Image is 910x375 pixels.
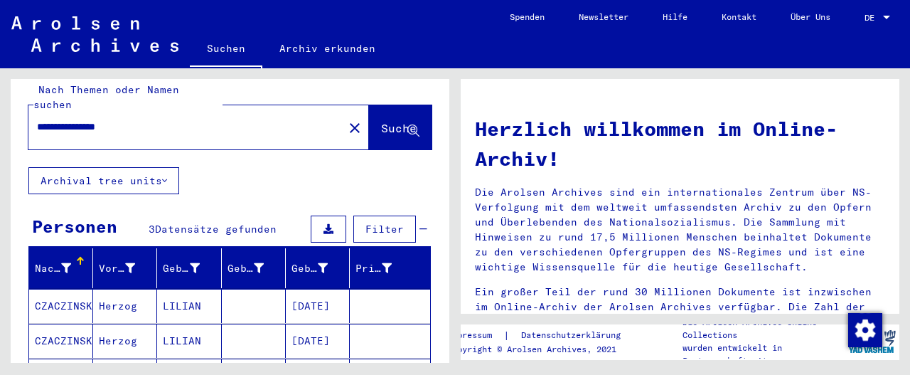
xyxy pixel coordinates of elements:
[149,223,155,236] span: 3
[93,289,157,323] mat-cell: Herzog
[286,324,350,358] mat-cell: [DATE]
[29,324,93,358] mat-cell: CZACZINSKI
[848,313,882,347] img: Zustimmung ändern
[369,105,432,149] button: Suche
[163,257,220,280] div: Geburtsname
[262,31,392,65] a: Archiv erkunden
[29,248,93,288] mat-header-cell: Nachname
[682,316,845,342] p: Die Arolsen Archives Online-Collections
[864,13,880,23] span: DE
[190,31,262,68] a: Suchen
[365,223,404,236] span: Filter
[222,248,286,288] mat-header-cell: Geburt‏
[93,324,157,358] mat-cell: Herzog
[350,248,430,288] mat-header-cell: Prisoner #
[355,261,392,276] div: Prisoner #
[227,257,285,280] div: Geburt‏
[32,213,117,239] div: Personen
[291,261,328,276] div: Geburtsdatum
[346,120,363,137] mat-icon: close
[355,257,413,280] div: Prisoner #
[475,185,885,275] p: Die Arolsen Archives sind ein internationales Zentrum über NS-Verfolgung mit dem weltweit umfasse...
[286,289,350,323] mat-cell: [DATE]
[157,324,221,358] mat-cell: LILIAN
[163,261,199,276] div: Geburtsname
[35,257,92,280] div: Nachname
[99,261,135,276] div: Vorname
[286,248,350,288] mat-header-cell: Geburtsdatum
[99,257,156,280] div: Vorname
[291,257,349,280] div: Geburtsdatum
[682,342,845,367] p: wurden entwickelt in Partnerschaft mit
[33,83,179,111] mat-label: Nach Themen oder Namen suchen
[155,223,277,236] span: Datensätze gefunden
[227,261,264,276] div: Geburt‏
[447,343,638,356] p: Copyright © Arolsen Archives, 2021
[157,289,221,323] mat-cell: LILIAN
[93,248,157,288] mat-header-cell: Vorname
[11,16,178,52] img: Arolsen_neg.svg
[35,261,71,276] div: Nachname
[845,324,899,359] img: yv_logo.png
[475,285,885,329] p: Ein großer Teil der rund 30 Millionen Dokumente ist inzwischen im Online-Archiv der Arolsen Archi...
[341,113,369,142] button: Clear
[28,167,179,194] button: Archival tree units
[157,248,221,288] mat-header-cell: Geburtsname
[381,121,417,135] span: Suche
[475,114,885,174] h1: Herzlich willkommen im Online-Archiv!
[510,328,638,343] a: Datenschutzerklärung
[447,328,638,343] div: |
[29,289,93,323] mat-cell: CZACZINSKI
[447,328,503,343] a: Impressum
[353,216,416,243] button: Filter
